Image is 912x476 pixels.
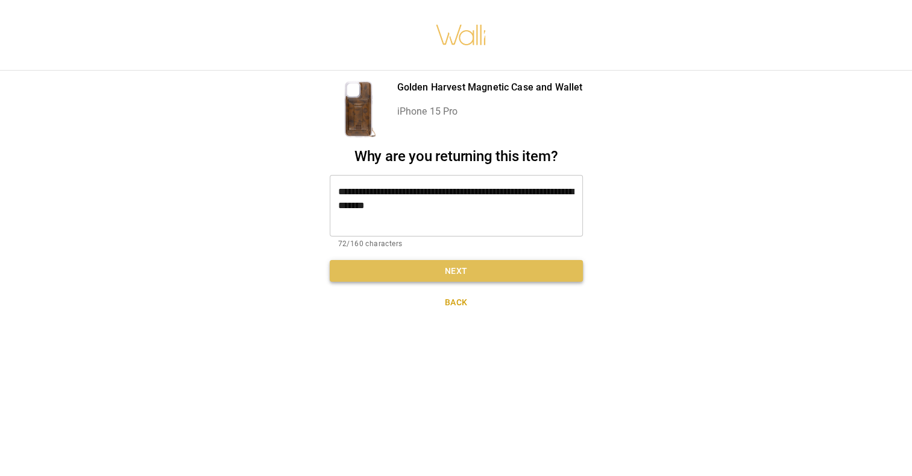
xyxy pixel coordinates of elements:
button: Next [330,260,583,282]
button: Back [330,291,583,314]
h2: Why are you returning this item? [330,148,583,165]
p: Golden Harvest Magnetic Case and Wallet [397,80,583,95]
p: iPhone 15 Pro [397,104,583,119]
img: walli-inc.myshopify.com [435,9,487,61]
p: 72/160 characters [338,238,574,250]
